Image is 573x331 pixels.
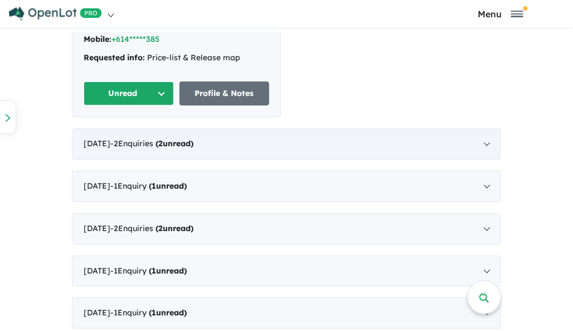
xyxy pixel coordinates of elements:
span: 1 [152,266,156,276]
strong: ( unread) [149,181,187,191]
div: [DATE] [72,298,501,329]
strong: ( unread) [149,266,187,276]
strong: Requested info: [84,52,145,63]
a: Profile & Notes [179,81,270,105]
span: 2 [158,223,163,233]
img: Openlot PRO Logo White [9,7,102,21]
div: Price-list & Release map [84,51,269,65]
span: 1 [152,308,156,318]
span: - 1 Enquir y [110,266,187,276]
span: - 1 Enquir y [110,181,187,191]
strong: ( unread) [156,138,193,148]
div: [DATE] [72,213,501,244]
div: [DATE] [72,256,501,287]
div: [DATE] [72,171,501,202]
span: - 1 Enquir y [110,308,187,318]
strong: ( unread) [156,223,193,233]
span: 2 [158,138,163,148]
div: [DATE] [72,128,501,160]
span: 1 [152,181,156,191]
strong: Mobile: [84,34,111,44]
button: Toggle navigation [431,8,571,19]
span: - 2 Enquir ies [110,138,193,148]
span: - 2 Enquir ies [110,223,193,233]
button: Unread [84,81,174,105]
strong: ( unread) [149,308,187,318]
